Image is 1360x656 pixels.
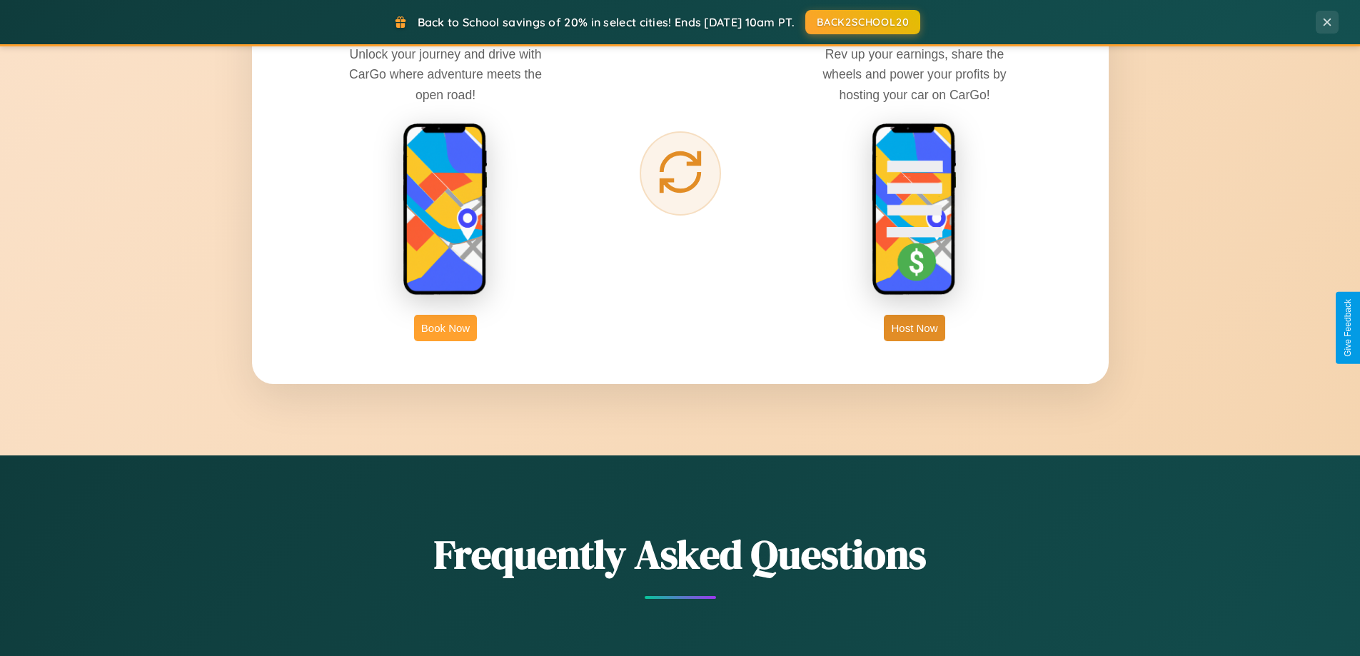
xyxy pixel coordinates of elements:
div: Give Feedback [1343,299,1353,357]
p: Unlock your journey and drive with CarGo where adventure meets the open road! [338,44,553,104]
button: Host Now [884,315,945,341]
h2: Frequently Asked Questions [252,527,1109,582]
img: host phone [872,123,957,297]
button: Book Now [414,315,477,341]
p: Rev up your earnings, share the wheels and power your profits by hosting your car on CarGo! [807,44,1022,104]
img: rent phone [403,123,488,297]
button: BACK2SCHOOL20 [805,10,920,34]
span: Back to School savings of 20% in select cities! Ends [DATE] 10am PT. [418,15,795,29]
